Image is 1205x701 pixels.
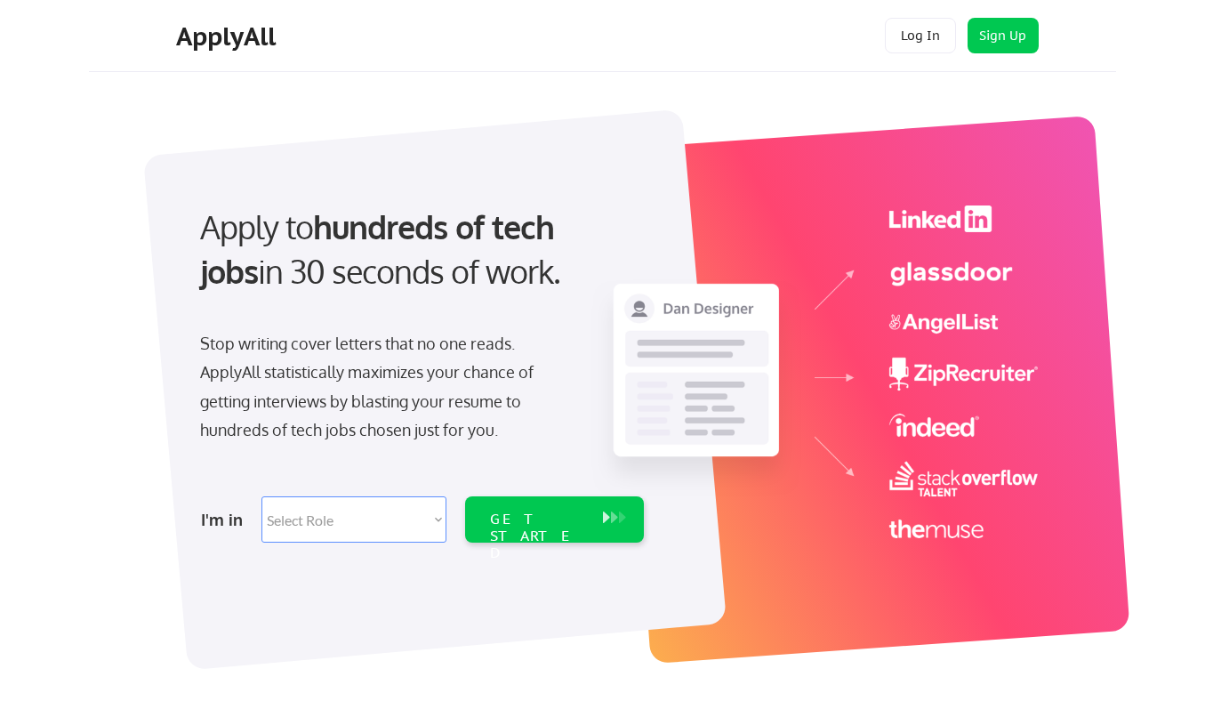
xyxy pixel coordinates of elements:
[490,511,585,562] div: GET STARTED
[176,21,281,52] div: ApplyAll
[885,18,956,53] button: Log In
[200,329,566,445] div: Stop writing cover letters that no one reads. ApplyAll statistically maximizes your chance of get...
[200,206,562,291] strong: hundreds of tech jobs
[968,18,1039,53] button: Sign Up
[200,205,637,294] div: Apply to in 30 seconds of work.
[201,505,251,534] div: I'm in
